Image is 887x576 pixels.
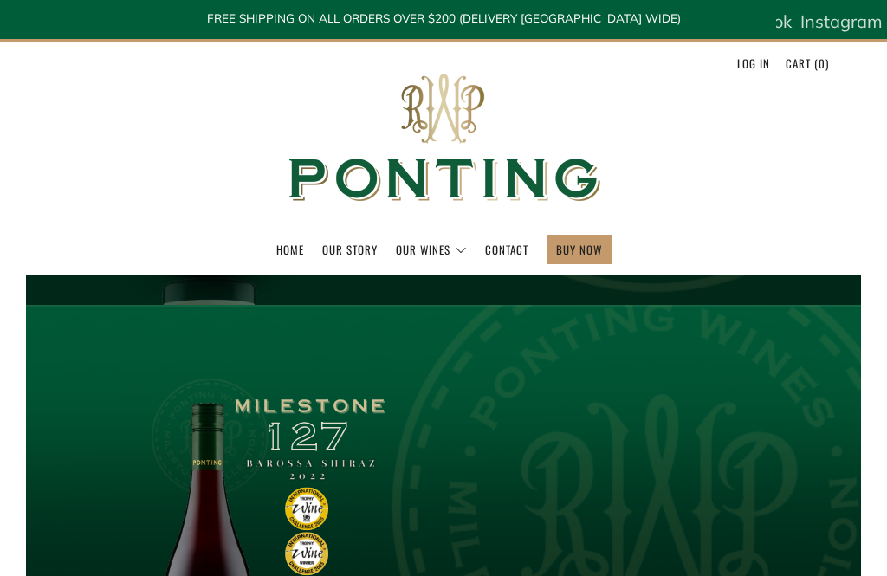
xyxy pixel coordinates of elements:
[270,42,617,235] img: Ponting Wines
[396,236,467,263] a: Our Wines
[819,55,825,72] span: 0
[556,236,602,263] a: BUY NOW
[800,10,883,32] span: Instagram
[786,49,829,77] a: Cart (0)
[485,236,528,263] a: Contact
[800,4,883,39] a: Instagram
[737,49,770,77] a: Log in
[276,236,304,263] a: Home
[322,236,378,263] a: Our Story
